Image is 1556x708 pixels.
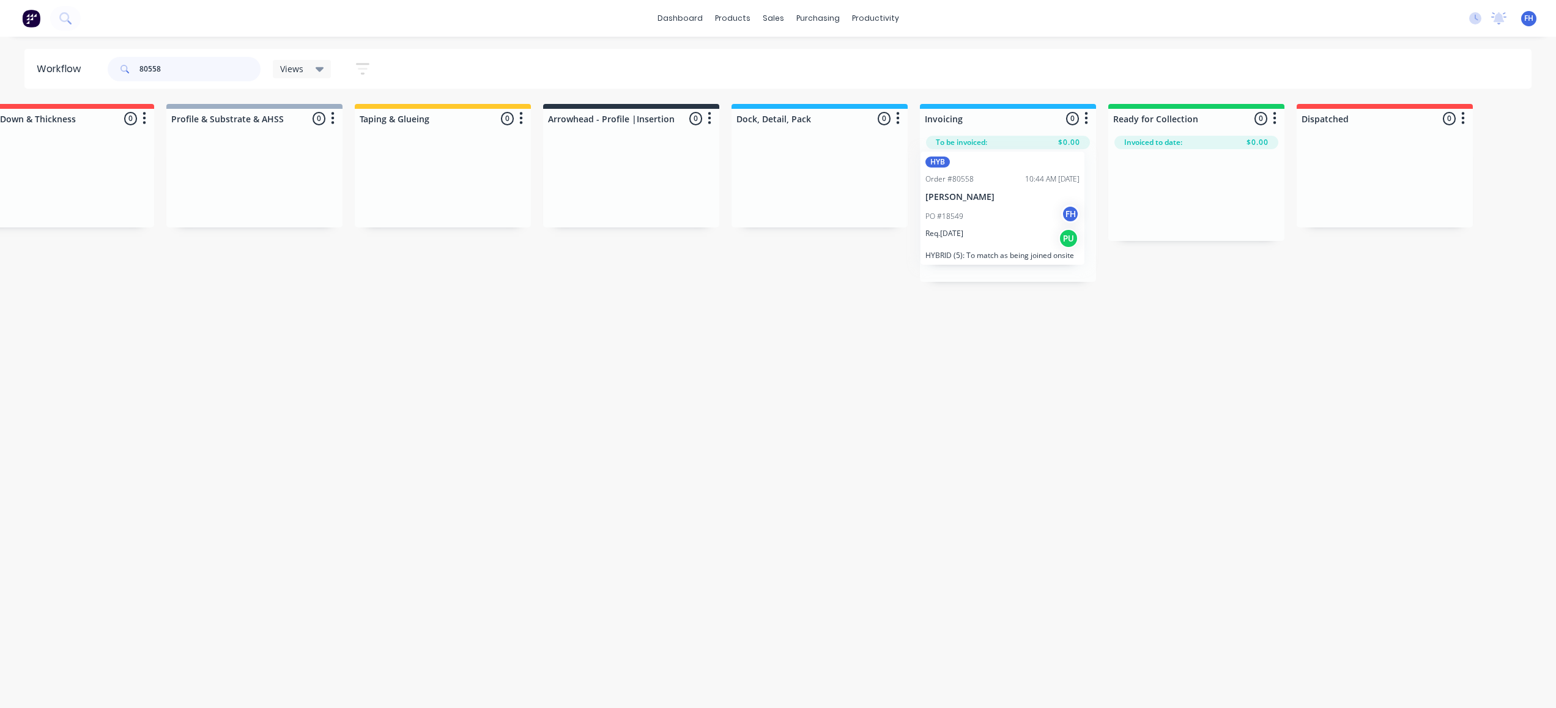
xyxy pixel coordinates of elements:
[1524,13,1533,24] span: FH
[1058,137,1080,148] span: $0.00
[280,62,303,75] span: Views
[1124,137,1182,148] span: Invoiced to date:
[651,9,709,28] a: dashboard
[37,62,87,76] div: Workflow
[22,9,40,28] img: Factory
[846,9,905,28] div: productivity
[139,57,261,81] input: Search for orders...
[790,9,846,28] div: purchasing
[936,137,987,148] span: To be invoiced:
[1247,137,1269,148] span: $0.00
[709,9,757,28] div: products
[757,9,790,28] div: sales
